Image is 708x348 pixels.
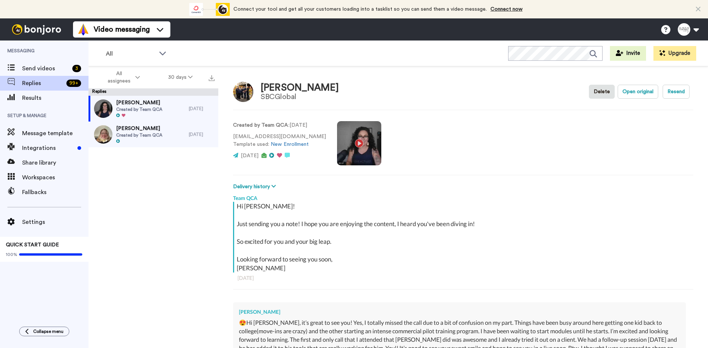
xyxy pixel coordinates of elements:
div: animation [189,3,230,16]
img: 865bb207-6efa-4e33-b0ed-347afdd1d52c-thumb.jpg [94,99,112,118]
button: Open original [618,85,658,99]
span: Connect your tool and get all your customers loading into a tasklist so you can send them a video... [233,7,487,12]
span: 100% [6,252,17,257]
span: Created by Team QCA [116,132,162,138]
div: Replies [88,88,218,96]
button: Resend [663,85,690,99]
span: Workspaces [22,173,88,182]
a: [PERSON_NAME]Created by Team QCA[DATE] [88,96,218,122]
strong: Created by Team QCA [233,123,288,128]
span: All [106,49,155,58]
span: Results [22,94,88,102]
div: SBCGlobal [261,93,339,101]
div: [PERSON_NAME] [239,308,680,316]
div: 3 [72,65,81,72]
span: QUICK START GUIDE [6,242,59,247]
img: vm-color.svg [77,24,89,35]
div: [DATE] [237,274,689,282]
span: Share library [22,158,88,167]
div: 99 + [66,80,81,87]
img: export.svg [209,75,215,81]
div: [DATE] [189,131,215,137]
span: Collapse menu [33,328,63,334]
img: bj-logo-header-white.svg [9,24,64,35]
div: Team QCA [233,191,693,202]
span: All assignees [104,70,134,85]
a: New Enrollment [271,142,309,147]
span: Created by Team QCA [116,106,162,112]
p: : [DATE] [233,122,326,129]
img: 9fa1040b-45d7-4293-8f5d-702a1c0af053-thumb.jpg [94,125,112,144]
button: Upgrade [653,46,696,61]
span: Message template [22,129,88,138]
div: [DATE] [189,106,215,112]
button: 30 days [154,71,207,84]
span: Send videos [22,64,69,73]
button: All assignees [90,67,154,88]
button: Export all results that match these filters now. [206,72,217,83]
div: Hi [PERSON_NAME]! Just sending you a note! I hope you are enjoying the content, I heard you've be... [237,202,691,273]
p: [EMAIL_ADDRESS][DOMAIN_NAME] Template used: [233,133,326,148]
span: [PERSON_NAME] [116,125,162,132]
div: [PERSON_NAME] [261,82,339,93]
button: Invite [610,46,646,61]
img: Image of Shana Gooden [233,82,253,102]
span: Integrations [22,144,74,152]
button: Delete [589,85,615,99]
span: Video messaging [94,24,150,35]
span: [DATE] [241,153,258,158]
span: Fallbacks [22,188,88,197]
span: Settings [22,218,88,226]
span: [PERSON_NAME] [116,99,162,106]
span: Replies [22,79,63,88]
a: Connect now [490,7,523,12]
button: Delivery history [233,183,278,191]
button: Collapse menu [19,327,69,336]
a: [PERSON_NAME]Created by Team QCA[DATE] [88,122,218,147]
